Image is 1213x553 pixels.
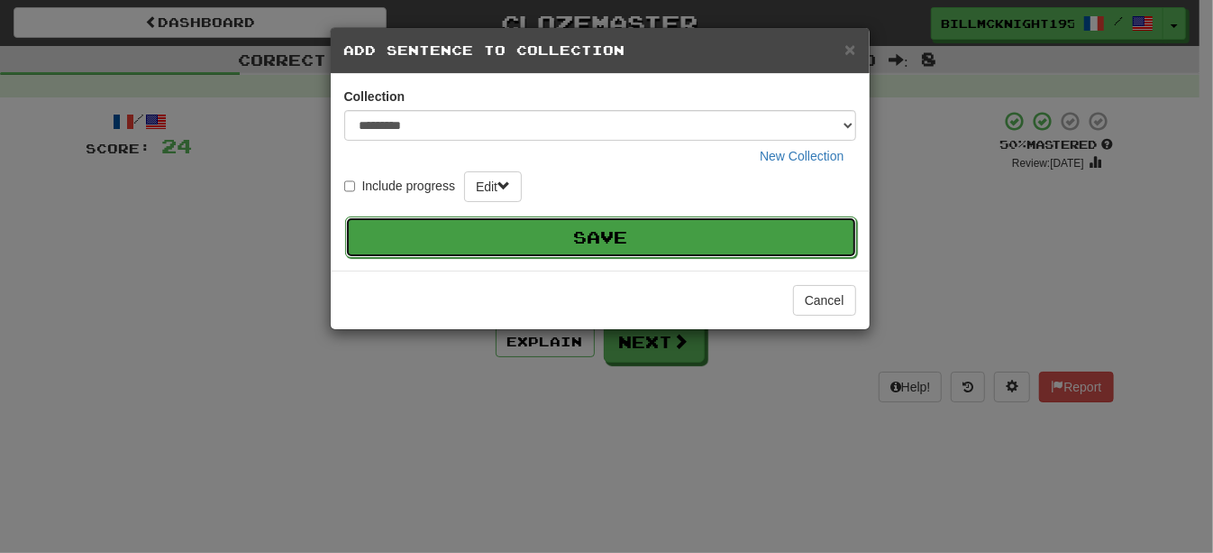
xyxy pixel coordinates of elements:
[344,41,856,60] h5: Add Sentence to Collection
[464,171,522,202] button: Edit
[344,88,406,106] label: Collection
[844,39,855,60] span: ×
[344,180,356,192] input: Include progress
[844,40,855,59] button: Close
[748,141,855,171] button: New Collection
[793,285,856,316] button: Cancel
[345,217,857,258] button: Save
[344,177,456,195] label: Include progress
